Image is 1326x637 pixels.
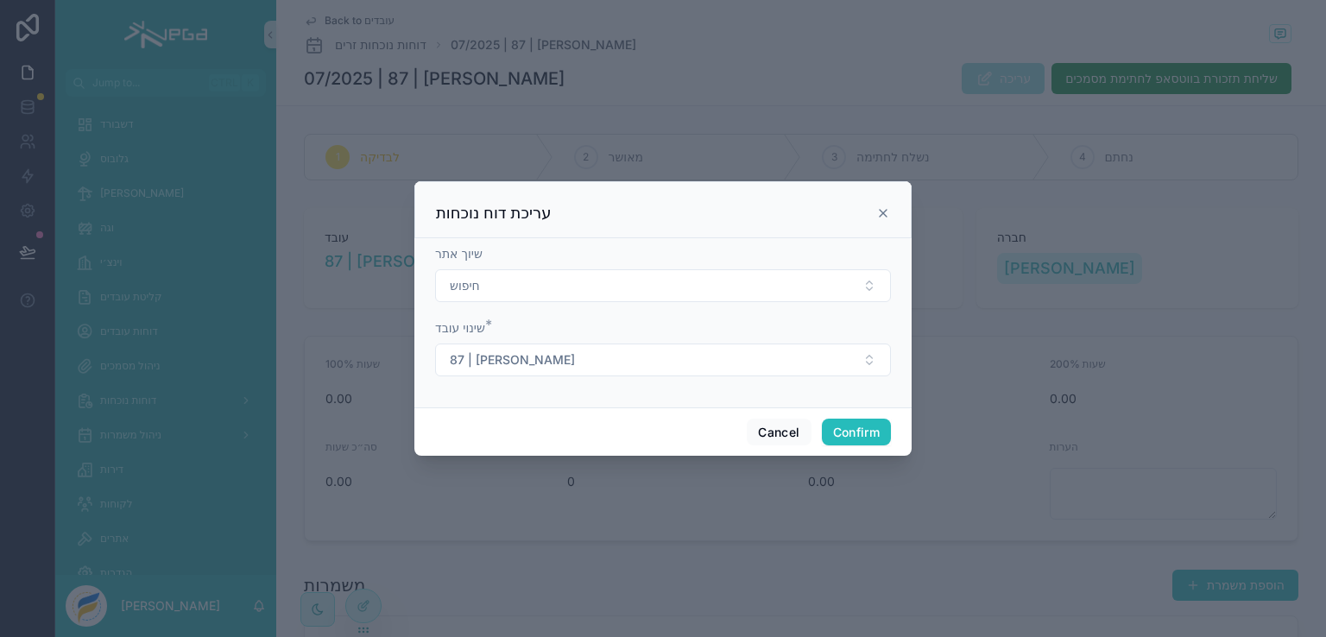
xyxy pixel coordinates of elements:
span: חיפוש [450,277,480,294]
button: Confirm [822,419,891,446]
span: שינוי עובד [435,320,485,335]
span: שיוך אתר [435,246,483,261]
button: Select Button [435,269,891,302]
button: Select Button [435,344,891,376]
button: Cancel [747,419,811,446]
span: 87 | [PERSON_NAME] [450,351,575,369]
h3: עריכת דוח נוכחות [436,203,551,224]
